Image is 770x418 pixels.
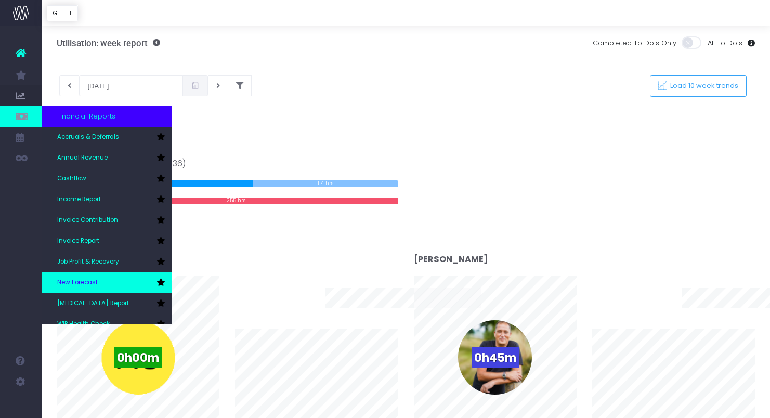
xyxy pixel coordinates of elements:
[57,236,755,250] h3: Individual results
[57,133,119,142] span: Accruals & Deferrals
[235,286,278,296] span: To last week
[649,276,666,293] span: 0%
[253,180,398,187] div: 114 hrs
[57,299,129,308] span: [MEDICAL_DATA] Report
[42,189,172,210] a: Income Report
[42,168,172,189] a: Cashflow
[42,210,172,231] a: Invoice Contribution
[57,145,398,171] div: Team effort from [DATE] to [DATE] (week 36)
[13,397,29,413] img: images/default_profile_image.png
[708,38,742,48] span: All To Do's
[74,198,398,204] div: 255 hrs
[667,82,739,90] span: Load 10 week trends
[42,127,172,148] a: Accruals & Deferrals
[292,276,309,293] span: 0%
[57,195,101,204] span: Income Report
[593,38,676,48] span: Completed To Do's Only
[682,311,729,321] span: 10 week trend
[57,127,755,141] h3: Team results
[42,314,172,335] a: WIP Health Check
[57,153,108,163] span: Annual Revenue
[57,111,115,122] span: Financial Reports
[63,5,78,21] button: T
[42,252,172,272] a: Job Profit & Recovery
[650,75,747,97] button: Load 10 week trends
[325,311,372,321] span: 10 week trend
[42,272,172,293] a: New Forecast
[57,278,98,288] span: New Forecast
[42,231,172,252] a: Invoice Report
[114,347,162,368] span: 0h00m
[57,257,119,267] span: Job Profit & Recovery
[57,320,110,329] span: WIP Health Check
[42,148,172,168] a: Annual Revenue
[57,237,99,246] span: Invoice Report
[57,174,86,184] span: Cashflow
[47,5,78,21] div: Vertical button group
[49,145,406,204] div: Target: Logged time:
[592,286,635,296] span: To last week
[57,38,160,48] h3: Utilisation: week report
[57,216,118,225] span: Invoice Contribution
[472,347,519,368] span: 0h45m
[414,253,488,265] strong: [PERSON_NAME]
[42,293,172,314] a: [MEDICAL_DATA] Report
[47,5,63,21] button: G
